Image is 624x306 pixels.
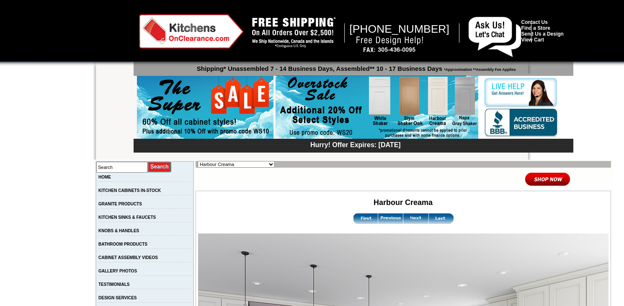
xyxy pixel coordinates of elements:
[98,175,111,179] a: HOME
[148,161,172,173] input: Submit
[98,202,142,206] a: GRANITE PRODUCTS
[442,65,516,72] span: *Approximation **Assembly Fee Applies
[138,140,573,149] div: Hurry! Offer Expires: [DATE]
[98,296,137,300] a: DESIGN SERVICES
[521,25,550,31] a: Find a Store
[98,215,156,220] a: KITCHEN SINKS & FAUCETS
[197,198,610,207] h2: Harbour Creama
[521,31,564,37] a: Send Us a Design
[98,188,161,193] a: KITCHEN CABINETS IN-STOCK
[98,255,158,260] a: CABINET ASSEMBLY VIDEOS
[98,282,129,287] a: TESTIMONIALS
[521,19,548,25] a: Contact Us
[138,61,573,72] p: Shipping* Unassembled 7 - 14 Business Days, Assembled** 10 - 17 Business Days
[139,14,244,49] img: Kitchens on Clearance Logo
[98,269,137,273] a: GALLERY PHOTOS
[349,23,449,35] span: [PHONE_NUMBER]
[98,242,147,246] a: BATHROOM PRODUCTS
[521,37,544,43] a: View Cart
[98,228,139,233] a: KNOBS & HANDLES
